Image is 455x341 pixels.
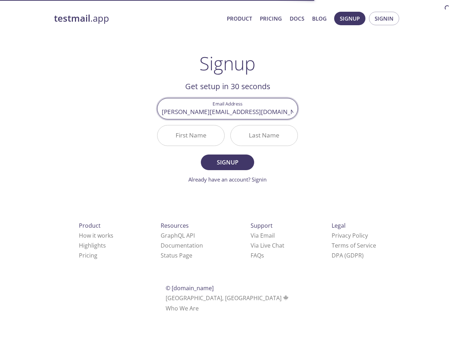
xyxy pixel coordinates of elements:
[209,157,246,167] span: Signup
[227,14,252,23] a: Product
[261,251,264,259] span: s
[54,12,90,25] strong: testmail
[79,222,101,229] span: Product
[188,176,267,183] a: Already have an account? Signin
[375,14,394,23] span: Signin
[251,232,275,239] a: Via Email
[260,14,282,23] a: Pricing
[166,284,214,292] span: © [DOMAIN_NAME]
[157,80,298,92] h2: Get setup in 30 seconds
[79,232,113,239] a: How it works
[332,242,376,249] a: Terms of Service
[199,53,256,74] h1: Signup
[290,14,304,23] a: Docs
[332,222,346,229] span: Legal
[166,294,290,302] span: [GEOGRAPHIC_DATA], [GEOGRAPHIC_DATA]
[161,232,195,239] a: GraphQL API
[166,304,199,312] a: Who We Are
[161,251,192,259] a: Status Page
[340,14,360,23] span: Signup
[201,155,254,170] button: Signup
[312,14,327,23] a: Blog
[54,12,221,25] a: testmail.app
[251,222,273,229] span: Support
[251,251,264,259] a: FAQ
[251,242,284,249] a: Via Live Chat
[79,242,106,249] a: Highlights
[161,222,189,229] span: Resources
[332,251,364,259] a: DPA (GDPR)
[369,12,399,25] button: Signin
[161,242,203,249] a: Documentation
[79,251,97,259] a: Pricing
[334,12,365,25] button: Signup
[332,232,368,239] a: Privacy Policy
